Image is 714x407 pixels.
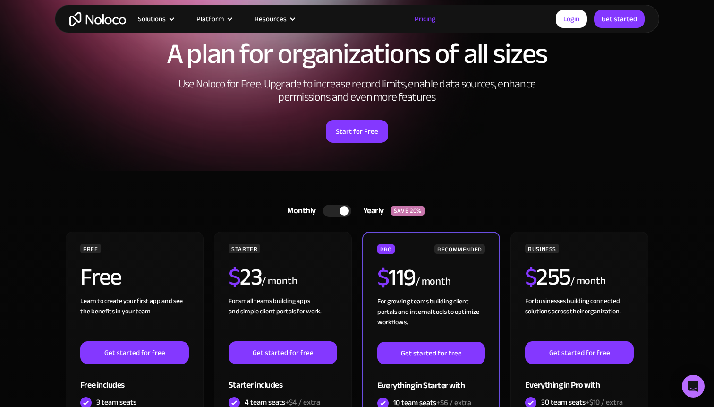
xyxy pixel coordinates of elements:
[80,244,101,253] div: FREE
[377,364,485,395] div: Everything in Starter with
[64,40,650,68] h1: A plan for organizations of all sizes
[525,255,537,299] span: $
[80,341,189,364] a: Get started for free
[168,78,546,104] h2: Use Noloco for Free. Upgrade to increase record limits, enable data sources, enhance permissions ...
[185,13,243,25] div: Platform
[80,296,189,341] div: Learn to create your first app and see the benefits in your team ‍
[525,296,634,341] div: For businesses building connected solutions across their organization. ‍
[255,13,287,25] div: Resources
[682,375,705,398] div: Open Intercom Messenger
[525,244,559,253] div: BUSINESS
[391,206,425,216] div: SAVE 20%
[243,13,306,25] div: Resources
[326,120,388,143] a: Start for Free
[229,265,262,289] h2: 23
[126,13,185,25] div: Solutions
[556,10,587,28] a: Login
[525,341,634,364] a: Get started for free
[416,274,451,289] div: / month
[525,364,634,395] div: Everything in Pro with
[229,364,337,395] div: Starter includes
[377,342,485,364] a: Get started for free
[229,255,240,299] span: $
[229,341,337,364] a: Get started for free
[196,13,224,25] div: Platform
[525,265,570,289] h2: 255
[403,13,447,25] a: Pricing
[275,204,323,218] div: Monthly
[377,244,395,254] div: PRO
[377,296,485,342] div: For growing teams building client portals and internal tools to optimize workflows.
[594,10,645,28] a: Get started
[351,204,391,218] div: Yearly
[377,266,416,289] h2: 119
[80,364,189,395] div: Free includes
[80,265,121,289] h2: Free
[434,244,485,254] div: RECOMMENDED
[570,274,606,289] div: / month
[262,274,297,289] div: / month
[377,255,389,300] span: $
[138,13,166,25] div: Solutions
[69,12,126,26] a: home
[229,244,260,253] div: STARTER
[229,296,337,341] div: For small teams building apps and simple client portals for work. ‍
